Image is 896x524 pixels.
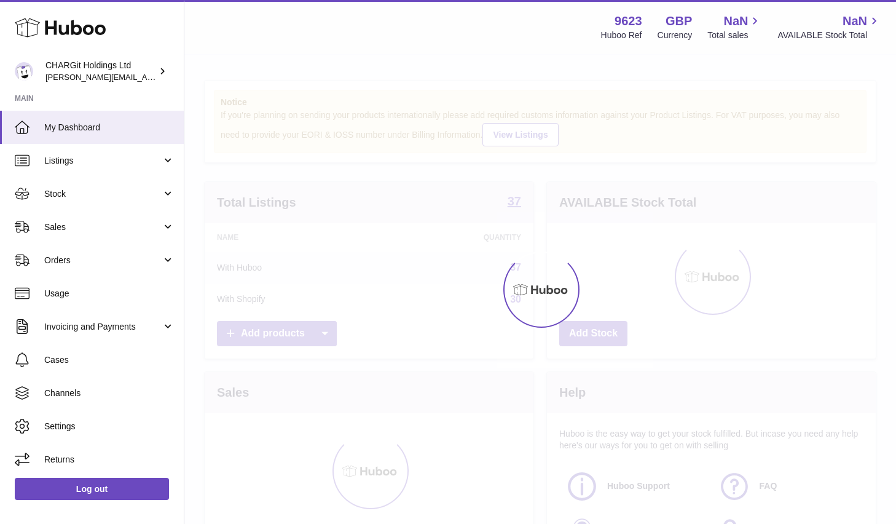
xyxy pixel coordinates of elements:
[44,188,162,200] span: Stock
[44,155,162,167] span: Listings
[44,421,175,432] span: Settings
[601,30,642,41] div: Huboo Ref
[843,13,867,30] span: NaN
[45,60,156,83] div: CHARGit Holdings Ltd
[15,62,33,81] img: francesca@chargit.co.uk
[44,122,175,133] span: My Dashboard
[658,30,693,41] div: Currency
[44,354,175,366] span: Cases
[44,454,175,466] span: Returns
[45,72,246,82] span: [PERSON_NAME][EMAIL_ADDRESS][DOMAIN_NAME]
[777,30,881,41] span: AVAILABLE Stock Total
[723,13,748,30] span: NaN
[44,387,175,399] span: Channels
[44,255,162,266] span: Orders
[15,478,169,500] a: Log out
[44,321,162,333] span: Invoicing and Payments
[44,221,162,233] span: Sales
[615,13,642,30] strong: 9623
[666,13,692,30] strong: GBP
[707,13,762,41] a: NaN Total sales
[777,13,881,41] a: NaN AVAILABLE Stock Total
[707,30,762,41] span: Total sales
[44,288,175,300] span: Usage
